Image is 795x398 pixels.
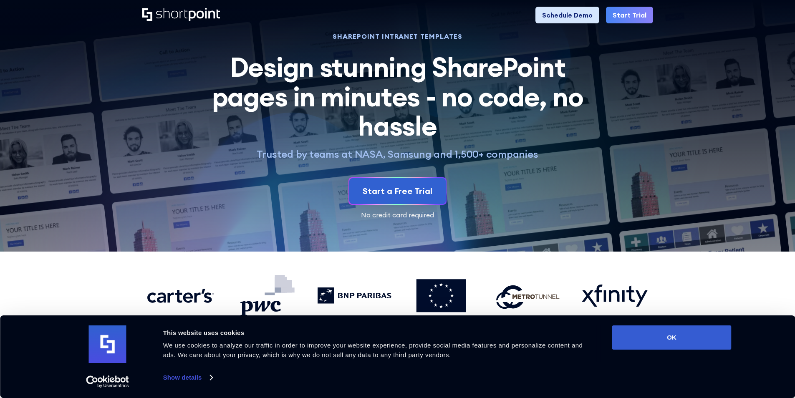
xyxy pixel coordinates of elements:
[202,33,593,39] h1: SHAREPOINT INTRANET TEMPLATES
[163,371,212,384] a: Show details
[612,325,732,350] button: OK
[89,325,126,363] img: logo
[71,375,144,388] a: Usercentrics Cookiebot - opens in a new window
[202,148,593,161] p: Trusted by teams at NASA, Samsung and 1,500+ companies
[363,185,432,197] div: Start a Free Trial
[535,7,599,23] a: Schedule Demo
[606,7,653,23] a: Start Trial
[163,328,593,338] div: This website uses cookies
[163,342,583,358] span: We use cookies to analyze our traffic in order to improve your website experience, provide social...
[142,212,653,218] div: No credit card required
[349,178,446,204] a: Start a Free Trial
[202,53,593,141] h2: Design stunning SharePoint pages in minutes - no code, no hassle
[142,8,220,22] a: Home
